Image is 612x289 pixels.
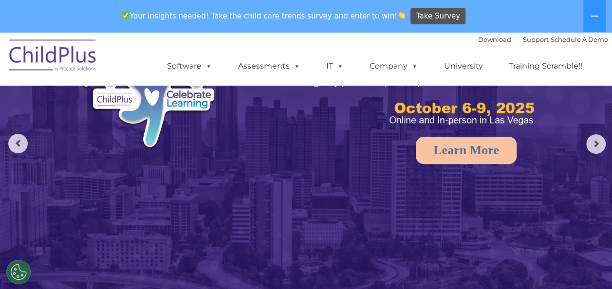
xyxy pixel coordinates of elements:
[135,64,165,72] span: Last name
[316,56,353,76] a: IT
[478,36,608,43] font: |
[478,36,511,43] a: Download
[6,260,31,284] button: Cookies Settings
[499,56,592,76] a: Training Scramble!!
[4,33,102,81] img: ChildPlus by Procare Solutions
[434,56,493,76] a: University
[523,36,549,43] a: Support
[551,36,608,43] a: Schedule A Demo
[416,8,460,25] span: Take Survey
[118,6,409,25] span: Your insights needed! Take the child care trends survey and enter to win!
[398,12,405,19] img: 👏
[135,104,177,111] span: Phone number
[416,137,517,164] a: Learn More
[157,56,222,76] a: Software
[410,8,465,25] a: Take Survey
[228,56,310,76] a: Assessments
[122,12,129,19] img: ✅
[360,56,428,76] a: Company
